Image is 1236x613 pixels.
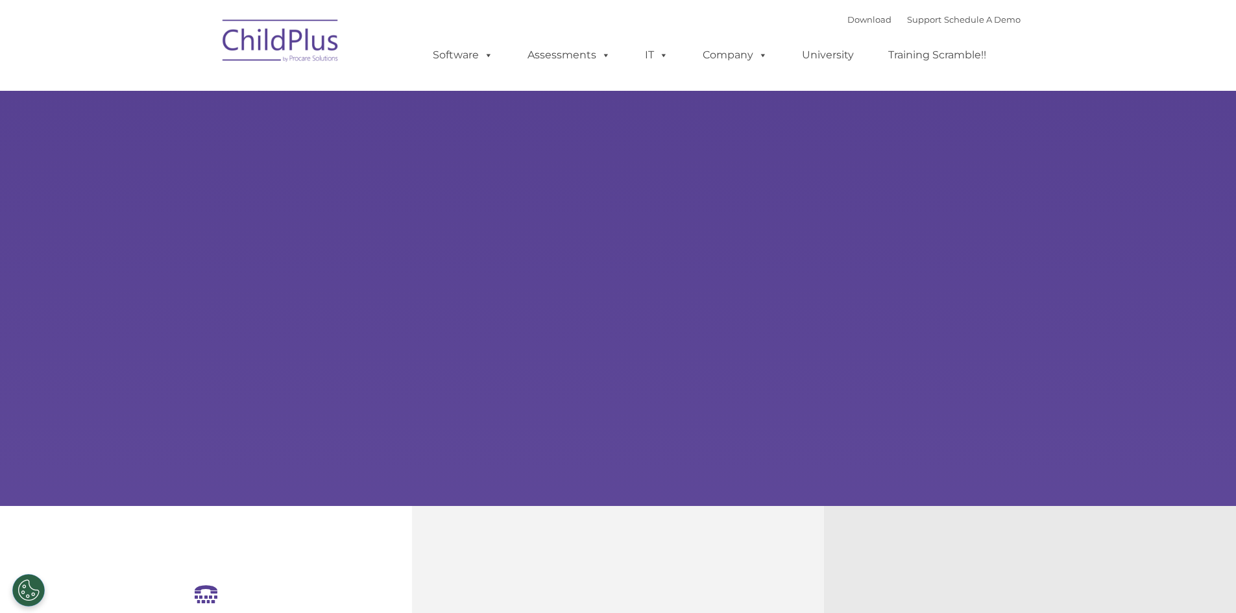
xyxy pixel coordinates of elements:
[907,14,941,25] a: Support
[216,10,346,75] img: ChildPlus by Procare Solutions
[847,14,1021,25] font: |
[690,42,781,68] a: Company
[420,42,506,68] a: Software
[12,574,45,607] button: Cookies Settings
[632,42,681,68] a: IT
[875,42,999,68] a: Training Scramble!!
[847,14,891,25] a: Download
[944,14,1021,25] a: Schedule A Demo
[789,42,867,68] a: University
[515,42,624,68] a: Assessments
